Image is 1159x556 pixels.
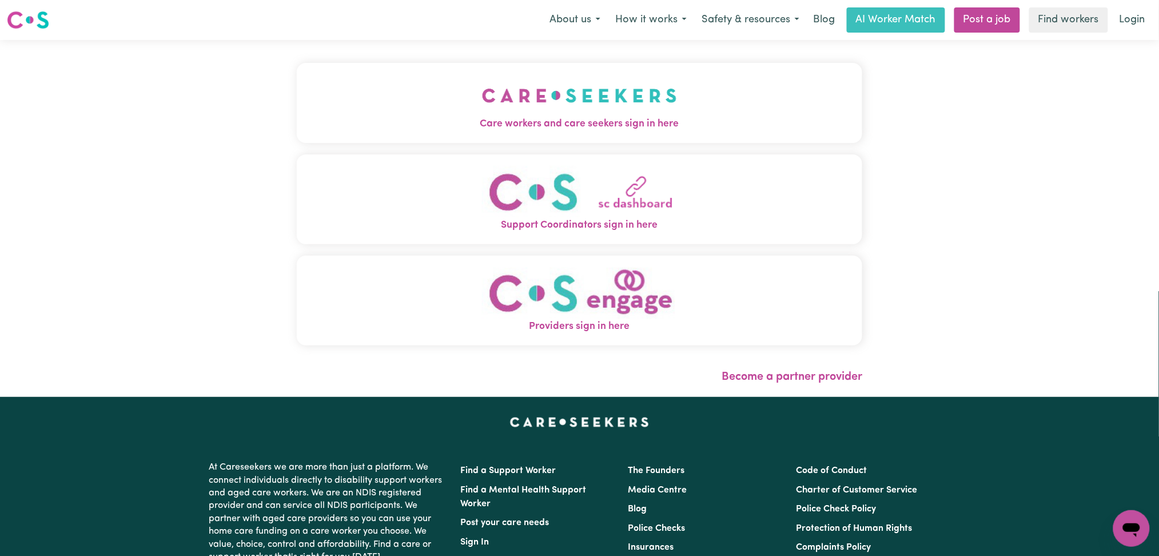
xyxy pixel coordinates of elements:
a: The Founders [628,466,685,475]
a: Police Checks [628,524,686,533]
a: Blog [807,7,842,33]
a: Post a job [954,7,1020,33]
a: Login [1113,7,1152,33]
a: Blog [628,505,647,514]
a: Police Check Policy [796,505,876,514]
a: Find workers [1029,7,1108,33]
img: Careseekers logo [7,10,49,30]
button: How it works [608,8,694,32]
a: Find a Mental Health Support Worker [461,486,587,509]
span: Care workers and care seekers sign in here [297,117,863,132]
span: Support Coordinators sign in here [297,218,863,233]
a: Protection of Human Rights [796,524,912,533]
a: Post your care needs [461,518,549,527]
iframe: Button to launch messaging window [1113,510,1150,547]
a: Find a Support Worker [461,466,556,475]
a: Charter of Customer Service [796,486,917,495]
button: Care workers and care seekers sign in here [297,63,863,143]
a: Media Centre [628,486,687,495]
button: Support Coordinators sign in here [297,154,863,244]
button: Providers sign in here [297,256,863,345]
a: Become a partner provider [722,371,862,383]
a: Careseekers home page [510,418,649,427]
a: AI Worker Match [847,7,945,33]
a: Careseekers logo [7,7,49,33]
a: Code of Conduct [796,466,867,475]
a: Sign In [461,538,489,547]
button: Safety & resources [694,8,807,32]
span: Providers sign in here [297,319,863,334]
button: About us [542,8,608,32]
a: Insurances [628,543,674,552]
a: Complaints Policy [796,543,871,552]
